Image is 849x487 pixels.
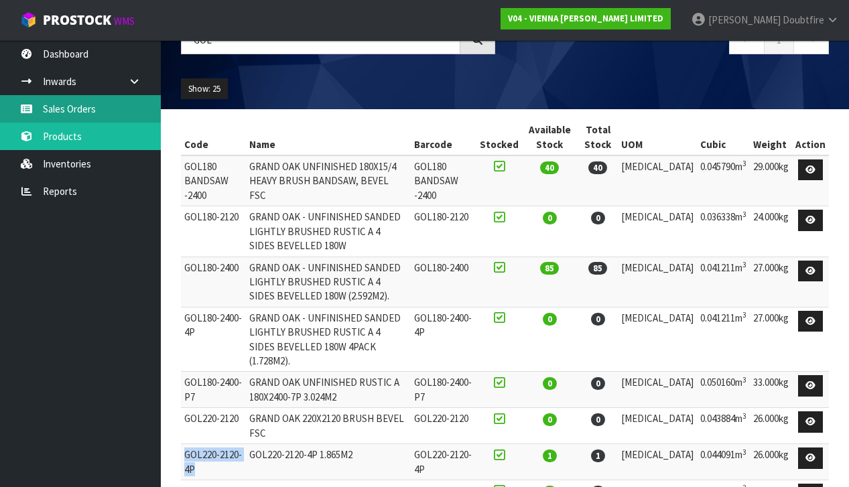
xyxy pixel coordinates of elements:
[543,313,557,326] span: 0
[114,15,135,27] small: WMS
[181,372,246,408] td: GOL180-2400-P7
[476,119,522,155] th: Stocked
[618,206,697,257] td: [MEDICAL_DATA]
[588,161,607,174] span: 40
[246,155,411,206] td: GRAND OAK UNFINISHED 180X15/4 HEAVY BRUSH BANDSAW, BEVEL FSC
[750,307,792,372] td: 27.000kg
[588,262,607,275] span: 85
[618,119,697,155] th: UOM
[750,206,792,257] td: 24.000kg
[697,444,750,480] td: 0.044091m
[742,210,746,219] sup: 3
[540,262,559,275] span: 85
[697,372,750,408] td: 0.050160m
[246,372,411,408] td: GRAND OAK UNFINISHED RUSTIC A 180X2400-7P 3.024M2
[697,257,750,307] td: 0.041211m
[792,119,829,155] th: Action
[618,408,697,444] td: [MEDICAL_DATA]
[742,159,746,168] sup: 3
[591,377,605,390] span: 0
[742,310,746,320] sup: 3
[181,408,246,444] td: GOL220-2120
[411,257,476,307] td: GOL180-2400
[411,206,476,257] td: GOL180-2120
[20,11,37,28] img: cube-alt.png
[246,307,411,372] td: GRAND OAK - UNFINISHED SANDED LIGHTLY BRUSHED RUSTIC A 4 SIDES BEVELLED 180W 4PACK (1.728M2).
[578,119,618,155] th: Total Stock
[411,444,476,480] td: GOL220-2120-4P
[697,408,750,444] td: 0.043884m
[591,313,605,326] span: 0
[742,411,746,421] sup: 3
[246,119,411,155] th: Name
[543,377,557,390] span: 0
[246,444,411,480] td: GOL220-2120-4P 1.865M2
[708,13,781,26] span: [PERSON_NAME]
[540,161,559,174] span: 40
[181,257,246,307] td: GOL180-2400
[181,119,246,155] th: Code
[543,449,557,462] span: 1
[750,155,792,206] td: 29.000kg
[750,257,792,307] td: 27.000kg
[697,307,750,372] td: 0.041211m
[750,444,792,480] td: 26.000kg
[742,447,746,457] sup: 3
[181,444,246,480] td: GOL220-2120-4P
[591,413,605,426] span: 0
[697,155,750,206] td: 0.045790m
[515,25,830,58] nav: Page navigation
[697,206,750,257] td: 0.036338m
[618,444,697,480] td: [MEDICAL_DATA]
[697,119,750,155] th: Cubic
[181,307,246,372] td: GOL180-2400-4P
[783,13,824,26] span: Doubtfire
[411,372,476,408] td: GOL180-2400-P7
[591,449,605,462] span: 1
[742,375,746,385] sup: 3
[43,11,111,29] span: ProStock
[522,119,578,155] th: Available Stock
[543,212,557,224] span: 0
[750,372,792,408] td: 33.000kg
[411,155,476,206] td: GOL180 BANDSAW -2400
[181,155,246,206] td: GOL180 BANDSAW -2400
[618,257,697,307] td: [MEDICAL_DATA]
[750,119,792,155] th: Weight
[618,372,697,408] td: [MEDICAL_DATA]
[246,206,411,257] td: GRAND OAK - UNFINISHED SANDED LIGHTLY BRUSHED RUSTIC A 4 SIDES BEVELLED 180W
[181,78,228,100] button: Show: 25
[411,307,476,372] td: GOL180-2400-4P
[246,257,411,307] td: GRAND OAK - UNFINISHED SANDED LIGHTLY BRUSHED RUSTIC A 4 SIDES BEVELLED 180W (2.592M2).
[618,307,697,372] td: [MEDICAL_DATA]
[246,408,411,444] td: GRAND OAK 220X2120 BRUSH BEVEL FSC
[742,260,746,269] sup: 3
[411,408,476,444] td: GOL220-2120
[543,413,557,426] span: 0
[508,13,663,24] strong: V04 - VIENNA [PERSON_NAME] LIMITED
[750,408,792,444] td: 26.000kg
[591,212,605,224] span: 0
[411,119,476,155] th: Barcode
[618,155,697,206] td: [MEDICAL_DATA]
[181,206,246,257] td: GOL180-2120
